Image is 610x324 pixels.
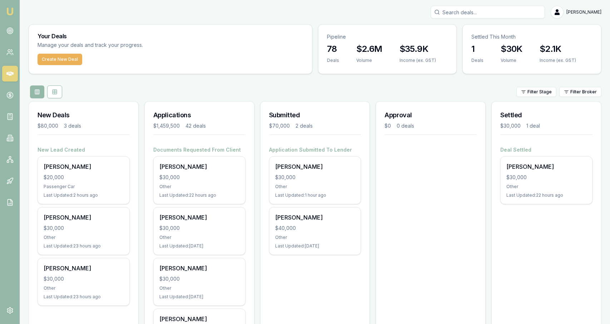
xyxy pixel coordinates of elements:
[153,146,246,153] h4: Documents Requested From Client
[275,243,355,249] div: Last Updated: [DATE]
[385,122,391,129] div: $0
[38,146,130,153] h4: New Lead Created
[159,162,239,171] div: [PERSON_NAME]
[471,33,592,40] p: Settled This Month
[44,285,124,291] div: Other
[506,192,586,198] div: Last Updated: 22 hours ago
[38,54,82,65] button: Create New Deal
[527,89,552,95] span: Filter Stage
[566,9,601,15] span: [PERSON_NAME]
[540,58,576,63] div: Income (ex. GST)
[506,174,586,181] div: $30,000
[44,243,124,249] div: Last Updated: 23 hours ago
[275,213,355,222] div: [PERSON_NAME]
[153,110,246,120] h3: Applications
[159,275,239,283] div: $30,000
[153,122,180,129] div: $1,459,500
[400,58,436,63] div: Income (ex. GST)
[559,87,601,97] button: Filter Broker
[44,213,124,222] div: [PERSON_NAME]
[269,146,361,153] h4: Application Submitted To Lender
[44,294,124,300] div: Last Updated: 23 hours ago
[44,174,124,181] div: $20,000
[275,192,355,198] div: Last Updated: 1 hour ago
[471,58,483,63] div: Deals
[38,33,303,39] h3: Your Deals
[400,43,436,55] h3: $35.9K
[44,264,124,273] div: [PERSON_NAME]
[6,7,14,16] img: emu-icon-u.png
[159,192,239,198] div: Last Updated: 22 hours ago
[44,235,124,240] div: Other
[501,58,522,63] div: Volume
[159,315,239,323] div: [PERSON_NAME]
[38,41,220,49] p: Manage your deals and track your progress.
[506,184,586,190] div: Other
[64,122,81,129] div: 3 deals
[275,235,355,240] div: Other
[159,184,239,190] div: Other
[356,58,382,63] div: Volume
[159,243,239,249] div: Last Updated: [DATE]
[269,110,361,120] h3: Submitted
[159,174,239,181] div: $30,000
[385,110,477,120] h3: Approval
[500,146,592,153] h4: Deal Settled
[159,285,239,291] div: Other
[185,122,206,129] div: 42 deals
[44,192,124,198] div: Last Updated: 2 hours ago
[44,162,124,171] div: [PERSON_NAME]
[44,184,124,190] div: Passenger Car
[500,110,592,120] h3: Settled
[44,225,124,232] div: $30,000
[500,122,521,129] div: $30,000
[540,43,576,55] h3: $2.1K
[356,43,382,55] h3: $2.6M
[327,58,339,63] div: Deals
[327,43,339,55] h3: 78
[431,6,545,19] input: Search deals
[38,122,58,129] div: $80,000
[516,87,556,97] button: Filter Stage
[275,162,355,171] div: [PERSON_NAME]
[159,294,239,300] div: Last Updated: [DATE]
[159,235,239,240] div: Other
[159,264,239,273] div: [PERSON_NAME]
[275,225,355,232] div: $40,000
[397,122,414,129] div: 0 deals
[471,43,483,55] h3: 1
[38,110,130,120] h3: New Deals
[506,162,586,171] div: [PERSON_NAME]
[44,275,124,283] div: $30,000
[327,33,448,40] p: Pipeline
[570,89,597,95] span: Filter Broker
[269,122,290,129] div: $70,000
[275,174,355,181] div: $30,000
[159,213,239,222] div: [PERSON_NAME]
[526,122,540,129] div: 1 deal
[296,122,313,129] div: 2 deals
[275,184,355,190] div: Other
[501,43,522,55] h3: $30K
[159,225,239,232] div: $30,000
